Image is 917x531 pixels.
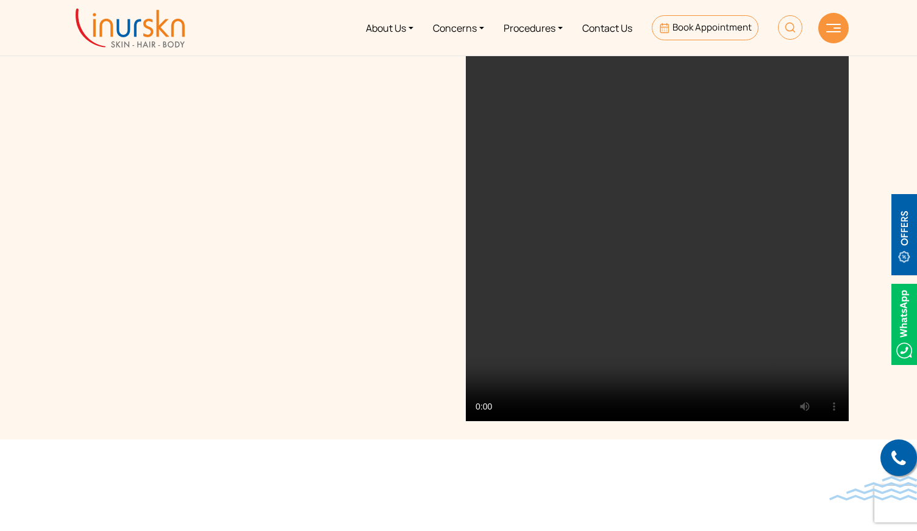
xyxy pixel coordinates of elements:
a: Concerns [423,5,494,51]
a: Book Appointment [652,15,758,40]
span: Book Appointment [673,21,752,34]
img: HeaderSearch [778,15,802,40]
img: inurskn-logo [76,9,185,48]
a: Whatsappicon [891,317,917,330]
a: About Us [356,5,423,51]
a: Contact Us [573,5,642,51]
img: bluewave [829,476,917,500]
a: Procedures [494,5,573,51]
img: hamLine.svg [826,24,841,32]
img: Whatsappicon [891,284,917,365]
img: offerBt [891,194,917,275]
